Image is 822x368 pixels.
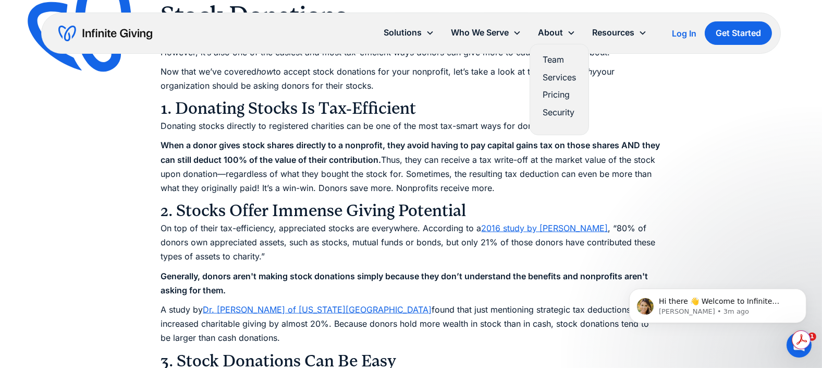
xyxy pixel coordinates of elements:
div: Who We Serve [451,26,509,40]
iframe: Intercom notifications message [614,267,822,340]
div: Resources [592,26,634,40]
div: About [538,26,563,40]
h3: 2. Stocks Offer Immense Giving Potential [161,200,661,221]
p: Now that we’ve covered to accept stock donations for your nonprofit, let’s take a look at three r... [161,65,661,93]
div: Resources [584,21,655,44]
a: Dr. [PERSON_NAME] of [US_STATE][GEOGRAPHIC_DATA] [203,304,432,315]
a: Log In [672,27,696,40]
a: Security [543,105,576,120]
a: home [58,25,152,42]
a: 2016 study by [PERSON_NAME] [482,223,608,233]
div: About [530,21,584,44]
strong: When a donor gives stock shares directly to a nonprofit, they avoid having to pay capital gains t... [161,140,660,164]
a: Pricing [543,88,576,102]
em: how [257,66,274,77]
a: Get Started [705,21,772,45]
div: Solutions [384,26,422,40]
div: Log In [672,29,696,38]
p: A study by found that just mentioning strategic tax deductions increased charitable giving by alm... [161,303,661,346]
p: Donating stocks directly to registered charities can be one of the most tax-smart ways for donors... [161,119,661,133]
iframe: Intercom live chat [787,333,812,358]
div: Solutions [375,21,443,44]
nav: About [530,44,589,135]
div: Who We Serve [443,21,530,44]
h3: 1. Donating Stocks Is Tax-Efficient [161,98,661,119]
a: Team [543,53,576,67]
p: On top of their tax-efficiency, appreciated stocks are everywhere. According to a , “80% of donor... [161,221,661,264]
p: Thus, they can receive a tax write-off at the market value of the stock upon donation—regardless ... [161,138,661,195]
strong: Generally, donors aren't making stock donations simply because they don’t understand the benefits... [161,271,648,295]
a: Services [543,70,576,85]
